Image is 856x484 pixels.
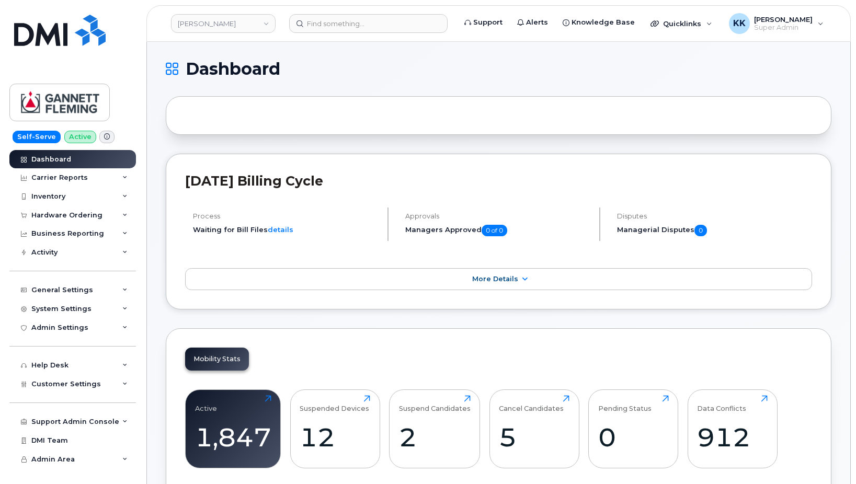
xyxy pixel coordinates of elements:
span: 0 of 0 [482,225,507,236]
a: Data Conflicts912 [697,395,768,462]
a: Suspend Candidates2 [399,395,471,462]
a: Suspended Devices12 [300,395,370,462]
span: Dashboard [186,61,280,77]
div: Suspended Devices [300,395,369,412]
h2: [DATE] Billing Cycle [185,173,812,189]
div: Cancel Candidates [499,395,564,412]
div: Active [195,395,217,412]
h5: Managers Approved [405,225,591,236]
div: Suspend Candidates [399,395,471,412]
div: Data Conflicts [697,395,746,412]
span: 0 [694,225,707,236]
div: 5 [499,422,569,453]
a: Cancel Candidates5 [499,395,569,462]
div: 912 [697,422,768,453]
div: 0 [598,422,669,453]
a: details [268,225,293,234]
div: 1,847 [195,422,271,453]
div: Pending Status [598,395,652,412]
h4: Process [193,212,379,220]
h4: Approvals [405,212,591,220]
li: Waiting for Bill Files [193,225,379,235]
h5: Managerial Disputes [617,225,812,236]
a: Pending Status0 [598,395,669,462]
h4: Disputes [617,212,812,220]
a: Active1,847 [195,395,271,462]
div: 2 [399,422,471,453]
div: 12 [300,422,370,453]
span: More Details [472,275,518,283]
